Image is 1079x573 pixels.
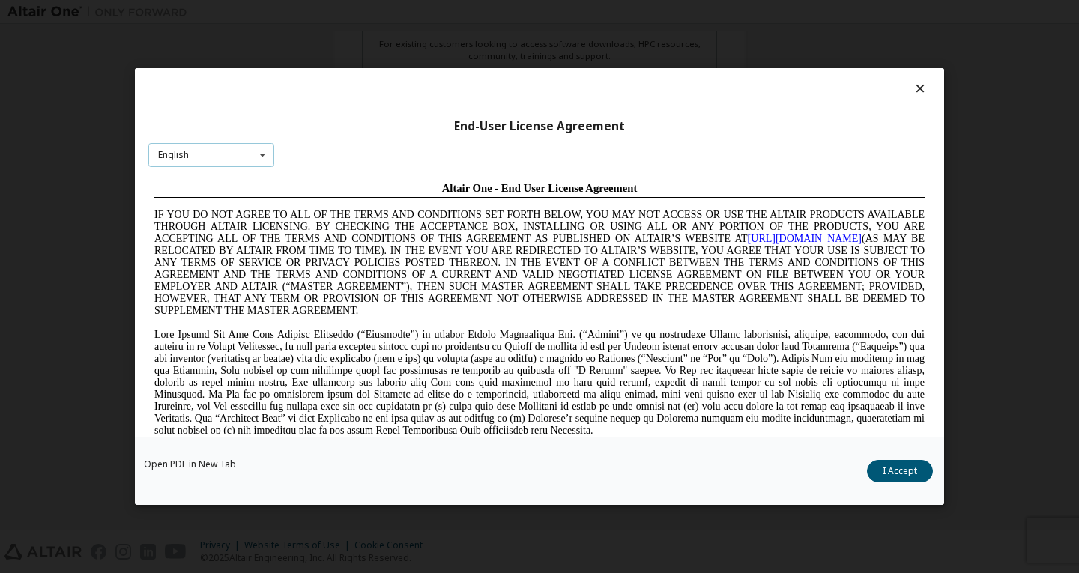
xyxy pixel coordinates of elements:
[148,119,931,134] div: End-User License Agreement
[144,460,236,469] a: Open PDF in New Tab
[158,151,189,160] div: English
[294,6,489,18] span: Altair One - End User License Agreement
[6,33,776,140] span: IF YOU DO NOT AGREE TO ALL OF THE TERMS AND CONDITIONS SET FORTH BELOW, YOU MAY NOT ACCESS OR USE...
[599,57,713,68] a: [URL][DOMAIN_NAME]
[867,460,933,482] button: I Accept
[6,153,776,260] span: Lore Ipsumd Sit Ame Cons Adipisc Elitseddo (“Eiusmodte”) in utlabor Etdolo Magnaaliqua Eni. (“Adm...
